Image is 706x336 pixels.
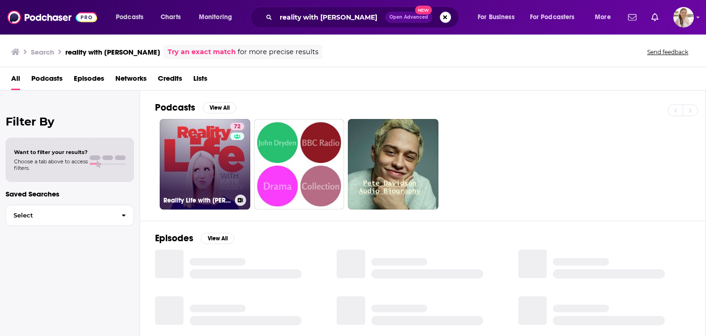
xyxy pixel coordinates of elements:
[7,8,97,26] img: Podchaser - Follow, Share and Rate Podcasts
[192,10,244,25] button: open menu
[155,10,186,25] a: Charts
[11,71,20,90] a: All
[673,7,694,28] span: Logged in as acquavie
[155,232,193,244] h2: Episodes
[478,11,515,24] span: For Business
[524,10,588,25] button: open menu
[530,11,575,24] span: For Podcasters
[648,9,662,25] a: Show notifications dropdown
[6,205,134,226] button: Select
[201,233,234,244] button: View All
[588,10,622,25] button: open menu
[155,102,195,113] h2: Podcasts
[65,48,160,56] h3: reality with [PERSON_NAME]
[109,10,155,25] button: open menu
[471,10,526,25] button: open menu
[259,7,468,28] div: Search podcasts, credits, & more...
[644,48,691,56] button: Send feedback
[115,71,147,90] a: Networks
[673,7,694,28] button: Show profile menu
[116,11,143,24] span: Podcasts
[31,48,54,56] h3: Search
[276,10,385,25] input: Search podcasts, credits, & more...
[595,11,611,24] span: More
[203,102,236,113] button: View All
[6,189,134,198] p: Saved Searches
[14,158,88,171] span: Choose a tab above to access filters.
[415,6,432,14] span: New
[6,115,134,128] h2: Filter By
[160,119,250,210] a: 72Reality Life with [PERSON_NAME]
[14,149,88,155] span: Want to filter your results?
[155,232,234,244] a: EpisodesView All
[74,71,104,90] a: Episodes
[238,47,318,57] span: for more precise results
[193,71,207,90] a: Lists
[230,123,244,130] a: 72
[624,9,640,25] a: Show notifications dropdown
[389,15,428,20] span: Open Advanced
[385,12,432,23] button: Open AdvancedNew
[6,212,114,218] span: Select
[168,47,236,57] a: Try an exact match
[161,11,181,24] span: Charts
[158,71,182,90] a: Credits
[199,11,232,24] span: Monitoring
[155,102,236,113] a: PodcastsView All
[31,71,63,90] a: Podcasts
[163,196,231,204] h3: Reality Life with [PERSON_NAME]
[673,7,694,28] img: User Profile
[234,122,240,132] span: 72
